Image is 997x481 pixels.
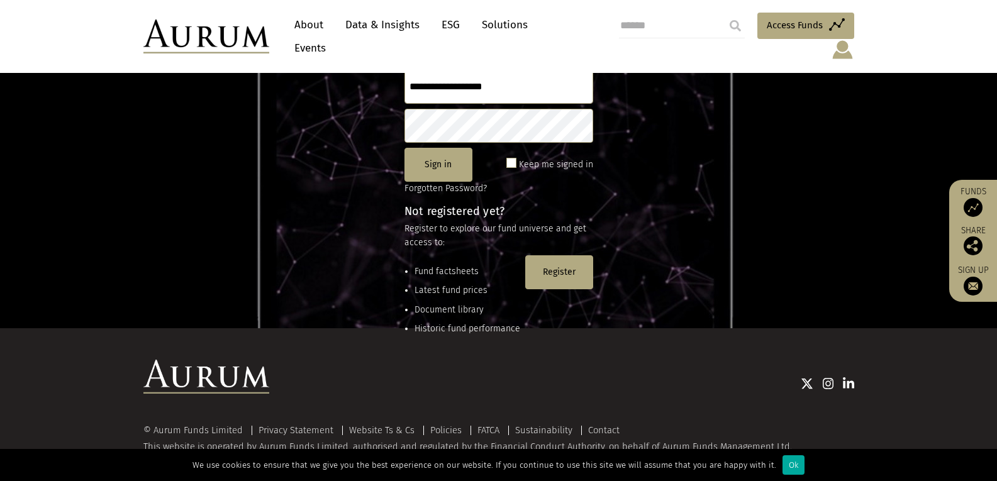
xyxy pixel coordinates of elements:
img: Linkedin icon [843,377,854,390]
img: Twitter icon [801,377,813,390]
a: Privacy Statement [259,424,333,436]
a: Sign up [955,265,991,296]
img: Share this post [964,236,983,255]
div: This website is operated by Aurum Funds Limited, authorised and regulated by the Financial Conduc... [143,425,854,463]
li: Document library [415,303,520,317]
a: Website Ts & Cs [349,424,415,436]
button: Sign in [404,148,472,182]
img: Instagram icon [823,377,834,390]
p: Register to explore our fund universe and get access to: [404,222,593,250]
li: Latest fund prices [415,284,520,297]
li: Fund factsheets [415,265,520,279]
img: account-icon.svg [831,39,854,60]
label: Keep me signed in [519,157,593,172]
a: Contact [588,424,620,436]
a: Data & Insights [339,13,426,36]
li: Historic fund performance [415,322,520,336]
h4: Not registered yet? [404,206,593,217]
img: Sign up to our newsletter [964,277,983,296]
a: FATCA [477,424,499,436]
a: Funds [955,186,991,217]
div: Share [955,226,991,255]
a: ESG [435,13,466,36]
img: Aurum [143,19,269,53]
a: About [288,13,330,36]
a: Access Funds [757,13,854,39]
div: Ok [783,455,805,475]
input: Submit [723,13,748,38]
div: © Aurum Funds Limited [143,426,249,435]
a: Forgotten Password? [404,183,487,194]
a: Events [288,36,326,60]
span: Access Funds [767,18,823,33]
a: Sustainability [515,424,572,436]
img: Access Funds [964,198,983,217]
a: Solutions [476,13,534,36]
img: Aurum Logo [143,360,269,394]
a: Policies [430,424,462,436]
button: Register [525,255,593,289]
